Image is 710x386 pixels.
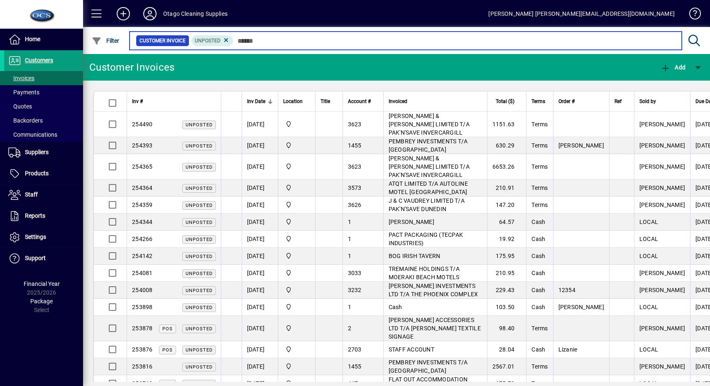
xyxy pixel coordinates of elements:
[25,234,46,240] span: Settings
[389,304,402,310] span: Cash
[659,60,688,75] button: Add
[348,253,351,259] span: 1
[639,121,685,128] span: [PERSON_NAME]
[389,180,468,195] span: ATQT LIMITED T/A AUTOLINE MOTEL [GEOGRAPHIC_DATA]
[283,217,310,226] span: Head Office
[89,61,174,74] div: Customer Invoices
[639,346,658,353] span: LOCAL
[186,254,213,259] span: Unposted
[348,236,351,242] span: 1
[487,197,526,214] td: 147.20
[531,346,545,353] span: Cash
[186,165,213,170] span: Unposted
[639,97,656,106] span: Sold by
[348,97,371,106] span: Account #
[639,325,685,332] span: [PERSON_NAME]
[132,202,153,208] span: 254359
[132,325,153,332] span: 253878
[348,287,362,293] span: 3232
[487,358,526,375] td: 2567.01
[25,149,49,155] span: Suppliers
[389,97,407,106] span: Invoiced
[389,253,441,259] span: BOG IRISH TAVERN
[639,270,685,276] span: [PERSON_NAME]
[186,288,213,293] span: Unposted
[389,231,463,246] span: PACT PACKAGING (TECPAK INDUSTRIES)
[321,97,330,106] span: Title
[242,299,278,316] td: [DATE]
[247,97,265,106] span: Inv Date
[389,266,460,280] span: TREMAINE HOLDINGS T/A MOERAKI BEACH MOTELS
[487,112,526,137] td: 1151.63
[25,212,45,219] span: Reports
[283,345,310,354] span: Head Office
[186,186,213,191] span: Unposted
[639,163,685,170] span: [PERSON_NAME]
[283,200,310,209] span: Head Office
[242,282,278,299] td: [DATE]
[389,113,470,136] span: [PERSON_NAME] & [PERSON_NAME] LIMITED T/A PAK'N'SAVE INVERCARGILL
[242,265,278,282] td: [DATE]
[487,248,526,265] td: 175.95
[242,341,278,358] td: [DATE]
[348,219,351,225] span: 1
[389,359,468,374] span: PEMBREY INVESTMENTS T/A [GEOGRAPHIC_DATA]
[186,203,213,208] span: Unposted
[132,121,153,128] span: 254490
[4,227,83,248] a: Settings
[639,287,685,293] span: [PERSON_NAME]
[348,363,362,370] span: 1455
[4,128,83,142] a: Communications
[389,155,470,178] span: [PERSON_NAME] & [PERSON_NAME] LIMITED T/A PAK'N'SAVE INVERCARGILL
[558,346,578,353] span: Lizanie
[4,248,83,269] a: Support
[531,202,548,208] span: Terms
[132,219,153,225] span: 254344
[283,302,310,312] span: Head Office
[487,154,526,179] td: 6653.26
[283,141,310,150] span: Head Office
[132,253,153,259] span: 254142
[639,304,658,310] span: LOCAL
[247,97,273,106] div: Inv Date
[186,364,213,370] span: Unposted
[487,316,526,341] td: 98.40
[639,363,685,370] span: [PERSON_NAME]
[487,299,526,316] td: 103.50
[283,234,310,243] span: Head Office
[195,38,220,44] span: Unposted
[487,231,526,248] td: 19.92
[4,206,83,226] a: Reports
[132,346,153,353] span: 253876
[558,97,604,106] div: Order #
[558,142,604,149] span: [PERSON_NAME]
[25,36,40,42] span: Home
[487,265,526,282] td: 210.95
[389,219,434,225] span: [PERSON_NAME]
[389,346,434,353] span: STAFF ACCOUNT
[186,305,213,310] span: Unposted
[186,122,213,128] span: Unposted
[389,97,482,106] div: Invoiced
[683,2,700,29] a: Knowledge Base
[25,57,53,64] span: Customers
[162,347,173,353] span: POS
[242,316,278,341] td: [DATE]
[242,358,278,375] td: [DATE]
[531,253,545,259] span: Cash
[132,287,153,293] span: 254008
[639,142,685,149] span: [PERSON_NAME]
[389,317,481,340] span: [PERSON_NAME] ACCESSORIES LTD T/A [PERSON_NAME] TEXTILE SIGNAGE
[531,142,548,149] span: Terms
[531,325,548,332] span: Terms
[348,163,362,170] span: 3623
[132,304,153,310] span: 253898
[283,251,310,261] span: Head Office
[487,341,526,358] td: 28.04
[163,7,228,20] div: Otago Cleaning Supplies
[8,131,57,138] span: Communications
[487,214,526,231] td: 64.57
[186,347,213,353] span: Unposted
[531,163,548,170] span: Terms
[389,197,465,212] span: J & C VAUDREY LIMITED T/A PAK'N'SAVE DUNEDIN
